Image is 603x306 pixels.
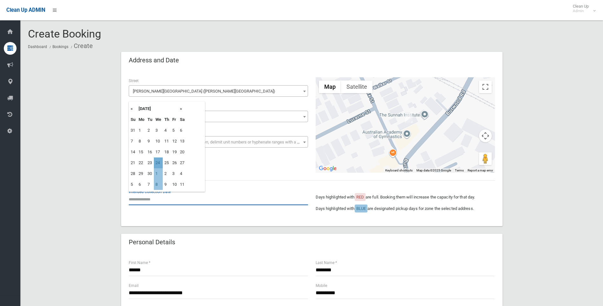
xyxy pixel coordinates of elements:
a: Dashboard [28,45,47,49]
th: « [129,103,137,114]
span: 3-3A [130,112,306,121]
th: Sa [178,114,186,125]
th: Th [163,114,171,125]
td: 5 [129,179,137,190]
a: Bookings [52,45,68,49]
button: Map camera controls [479,129,492,142]
td: 9 [163,179,171,190]
span: RED [356,195,364,199]
th: We [154,114,163,125]
th: Tu [146,114,154,125]
td: 24 [154,157,163,168]
button: Keyboard shortcuts [385,168,413,173]
td: 31 [129,125,137,136]
td: 22 [137,157,146,168]
td: 17 [154,147,163,157]
td: 13 [178,136,186,147]
td: 15 [137,147,146,157]
button: Show street map [319,80,341,93]
th: [DATE] [137,103,178,114]
td: 8 [154,179,163,190]
td: 10 [154,136,163,147]
td: 1 [154,168,163,179]
td: 5 [171,125,178,136]
td: 1 [137,125,146,136]
td: 6 [137,179,146,190]
td: 7 [146,179,154,190]
li: Create [69,40,93,52]
td: 4 [178,168,186,179]
td: 29 [137,168,146,179]
div: 3-3A Knox Street, BELMORE NSW 2192 [405,112,413,123]
td: 2 [163,168,171,179]
p: Days highlighted with are full. Booking them will increase the capacity for that day. [316,193,495,201]
td: 23 [146,157,154,168]
td: 6 [178,125,186,136]
span: Clean Up [570,4,595,13]
header: Personal Details [121,236,183,248]
td: 2 [146,125,154,136]
span: Knox Street (BELMORE 2192) [130,87,306,96]
td: 18 [163,147,171,157]
td: 11 [178,179,186,190]
td: 7 [129,136,137,147]
p: Days highlighted with are designated pickup days for zone the selected address. [316,205,495,212]
header: Address and Date [121,54,187,66]
a: Open this area in Google Maps (opens a new window) [317,164,338,173]
img: Google [317,164,338,173]
span: 3-3A [129,111,308,122]
td: 27 [178,157,186,168]
a: Terms (opens in new tab) [455,169,464,172]
span: Create Booking [28,27,101,40]
span: Clean Up ADMIN [6,7,45,13]
td: 30 [146,168,154,179]
td: 16 [146,147,154,157]
button: Toggle fullscreen view [479,80,492,93]
th: Mo [137,114,146,125]
td: 19 [171,147,178,157]
a: Report a map error [468,169,493,172]
td: 14 [129,147,137,157]
td: 3 [154,125,163,136]
td: 25 [163,157,171,168]
td: 12 [171,136,178,147]
th: » [178,103,186,114]
td: 20 [178,147,186,157]
span: Map data ©2025 Google [416,169,451,172]
button: Drag Pegman onto the map to open Street View [479,152,492,165]
td: 4 [163,125,171,136]
td: 3 [171,168,178,179]
td: 9 [146,136,154,147]
td: 11 [163,136,171,147]
th: Fr [171,114,178,125]
td: 8 [137,136,146,147]
small: Admin [573,9,589,13]
td: 26 [171,157,178,168]
span: Knox Street (BELMORE 2192) [129,85,308,97]
td: 10 [171,179,178,190]
span: Select the unit number from the dropdown, delimit unit numbers or hyphenate ranges with a comma [133,140,311,144]
span: BLUE [356,206,366,211]
th: Su [129,114,137,125]
button: Show satellite imagery [341,80,373,93]
td: 28 [129,168,137,179]
td: 21 [129,157,137,168]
